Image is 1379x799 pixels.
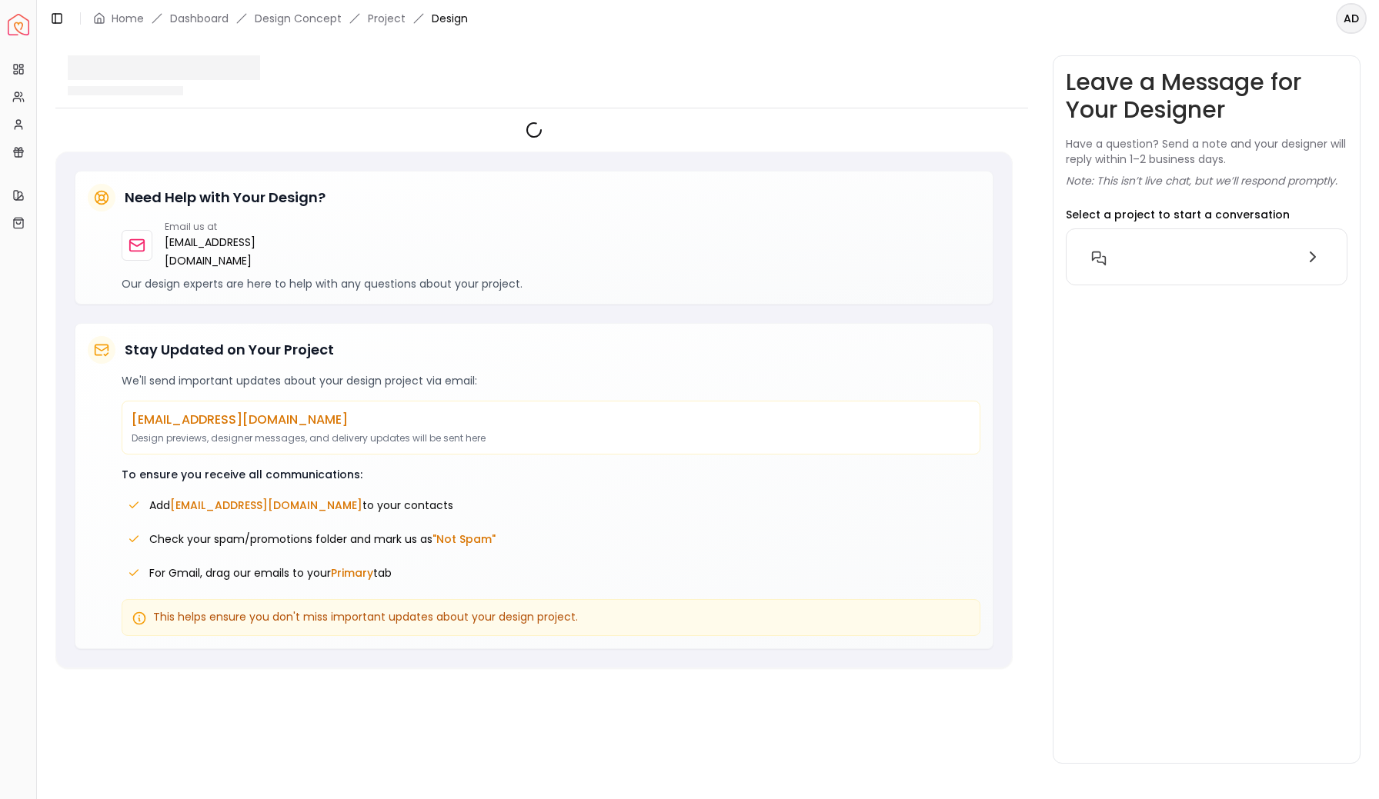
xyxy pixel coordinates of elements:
h5: Stay Updated on Your Project [125,339,334,361]
p: Design previews, designer messages, and delivery updates will be sent here [132,432,970,444]
a: Spacejoy [8,14,29,35]
p: To ensure you receive all communications: [122,467,980,482]
button: AD [1336,3,1367,34]
span: Design [432,11,468,26]
span: Add to your contacts [149,498,453,513]
p: Email us at [165,221,318,233]
p: Select a project to start a conversation [1066,207,1290,222]
span: Primary [331,565,373,581]
span: AD [1337,5,1365,32]
span: [EMAIL_ADDRESS][DOMAIN_NAME] [170,498,362,513]
p: Our design experts are here to help with any questions about your project. [122,276,980,291]
span: This helps ensure you don't miss important updates about your design project. [153,609,578,624]
span: For Gmail, drag our emails to your tab [149,565,392,581]
a: Home [112,11,144,26]
p: We'll send important updates about your design project via email: [122,373,980,388]
span: "Not Spam" [432,531,496,547]
p: Have a question? Send a note and your designer will reply within 1–2 business days. [1066,136,1347,167]
span: Check your spam/promotions folder and mark us as [149,531,496,547]
a: Dashboard [170,11,229,26]
h5: Need Help with Your Design? [125,187,326,208]
a: Project [368,11,406,26]
img: Spacejoy Logo [8,14,29,35]
h3: Leave a Message for Your Designer [1066,68,1347,124]
a: [EMAIL_ADDRESS][DOMAIN_NAME] [165,233,318,270]
li: Design Concept [255,11,342,26]
nav: breadcrumb [93,11,468,26]
p: [EMAIL_ADDRESS][DOMAIN_NAME] [132,411,970,429]
p: Note: This isn’t live chat, but we’ll respond promptly. [1066,173,1337,188]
